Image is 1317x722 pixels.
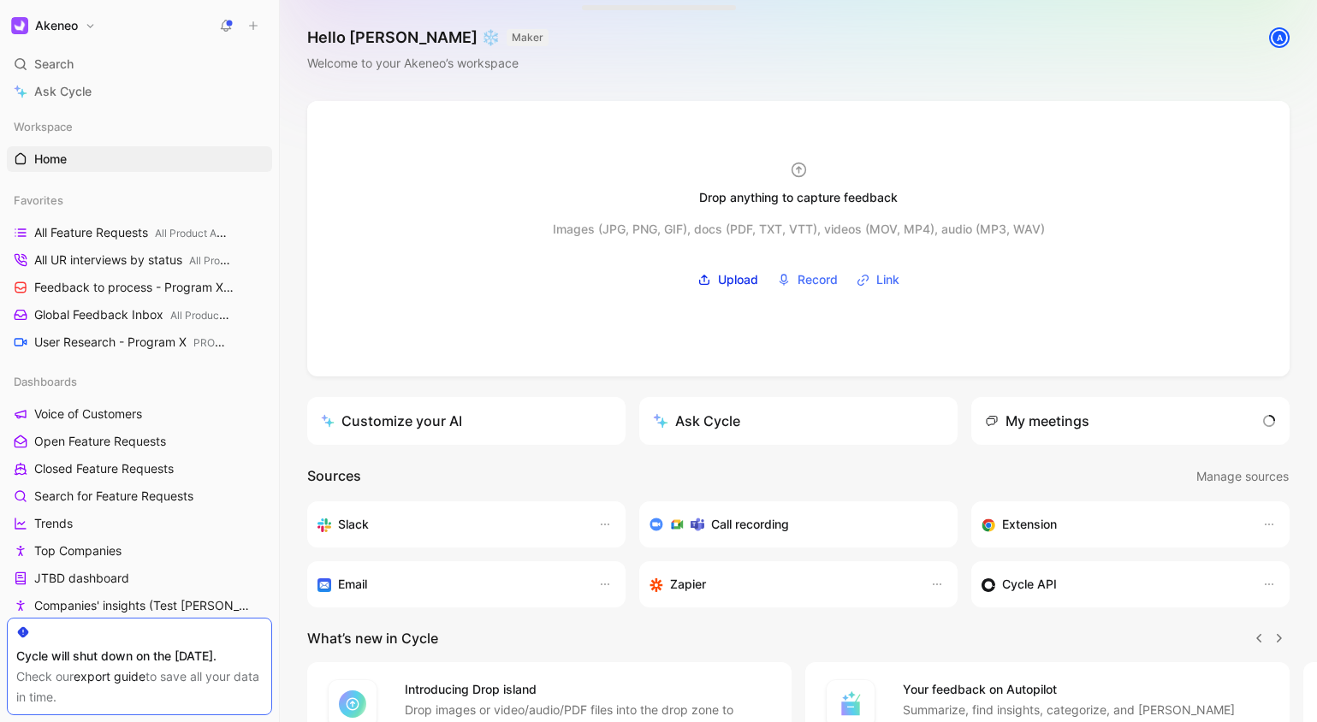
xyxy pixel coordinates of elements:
h1: Akeneo [35,18,78,33]
a: All UR interviews by statusAll Product Areas [7,247,272,273]
a: Top Companies [7,538,272,564]
button: AkeneoAkeneo [7,14,100,38]
a: Global Feedback InboxAll Product Areas [7,302,272,328]
span: Search for Feature Requests [34,488,193,505]
div: Sync customers & send feedback from custom sources. Get inspired by our favorite use case [982,574,1245,595]
div: Check our to save all your data in time. [16,666,263,707]
h4: Introducing Drop island [405,679,771,700]
button: Record [771,267,844,293]
h3: Extension [1002,514,1057,535]
h2: What’s new in Cycle [307,628,438,648]
a: export guide [74,669,145,684]
h3: Cycle API [1002,574,1057,595]
button: Manage sources [1195,465,1290,488]
a: Open Feature Requests [7,429,272,454]
a: Companies' insights (Test [PERSON_NAME]) [7,593,272,618]
h2: Sources [307,465,361,488]
div: Record & transcribe meetings from Zoom, Meet & Teams. [650,514,934,535]
span: Voice of Customers [34,405,142,423]
a: JTBD dashboard [7,565,272,591]
span: Workspace [14,118,73,135]
h1: Hello [PERSON_NAME] ❄️ [307,27,549,48]
span: Record [798,269,838,290]
div: Dashboards [7,369,272,394]
a: Closed Feature Requests [7,456,272,482]
div: Ask Cycle [653,411,740,431]
div: Search [7,51,272,77]
h3: Slack [338,514,369,535]
span: Trends [34,515,73,532]
div: Drop anything to capture feedback [699,187,898,208]
div: A [1271,29,1288,46]
span: Open Feature Requests [34,433,166,450]
label: Upload [691,267,764,293]
span: All Feature Requests [34,224,229,242]
span: All Product Areas [170,309,252,322]
span: Global Feedback Inbox [34,306,231,324]
span: Companies' insights (Test [PERSON_NAME]) [34,597,251,614]
span: Closed Feature Requests [34,460,174,477]
span: Top Companies [34,542,122,559]
div: My meetings [985,411,1089,431]
div: Welcome to your Akeneo’s workspace [307,53,549,74]
a: Trends [7,511,272,536]
a: Customize your AI [307,397,626,445]
a: Voice of Customers [7,401,272,427]
div: Cycle will shut down on the [DATE]. [16,646,263,666]
div: Capture feedback from anywhere on the web [982,514,1245,535]
span: Home [34,151,67,168]
span: All Product Areas [189,254,271,267]
span: Feedback to process - Program X [34,279,236,297]
span: All Product Areas [155,227,237,240]
img: Akeneo [11,17,28,34]
span: Link [876,269,899,290]
div: DashboardsVoice of CustomersOpen Feature RequestsClosed Feature RequestsSearch for Feature Reques... [7,369,272,618]
button: Link [851,267,905,293]
span: Search [34,54,74,74]
a: All Feature RequestsAll Product Areas [7,220,272,246]
h3: Zapier [670,574,706,595]
span: PROGRAM X [193,336,255,349]
div: Workspace [7,114,272,139]
div: Capture feedback from thousands of sources with Zapier (survey results, recordings, sheets, etc). [650,574,913,595]
div: Favorites [7,187,272,213]
a: Feedback to process - Program XPROGRAM X [7,275,272,300]
div: Customize your AI [321,411,462,431]
div: Sync your customers, send feedback and get updates in Slack [317,514,581,535]
span: Favorites [14,192,63,209]
span: Dashboards [14,373,77,390]
a: Search for Feature Requests [7,483,272,509]
a: Ask Cycle [7,79,272,104]
a: User Research - Program XPROGRAM X [7,329,272,355]
span: Ask Cycle [34,81,92,102]
span: JTBD dashboard [34,570,129,587]
h3: Email [338,574,367,595]
h3: Call recording [711,514,789,535]
span: All UR interviews by status [34,252,234,269]
span: Manage sources [1196,466,1289,487]
div: Forward emails to your feedback inbox [317,574,581,595]
h4: Your feedback on Autopilot [903,679,1269,700]
div: Images (JPG, PNG, GIF), docs (PDF, TXT, VTT), videos (MOV, MP4), audio (MP3, WAV) [553,219,1045,240]
a: Home [7,146,272,172]
button: Ask Cycle [639,397,958,445]
span: User Research - Program X [34,334,232,352]
button: MAKER [507,29,549,46]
